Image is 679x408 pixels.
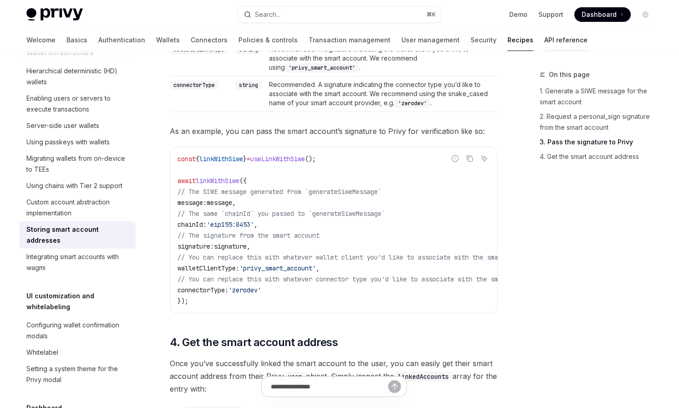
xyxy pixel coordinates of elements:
a: Integrating smart accounts with wagmi [19,249,136,276]
span: chainId: [177,220,207,229]
a: Migrating wallets from on-device to TEEs [19,150,136,178]
a: Storing smart account addresses [19,221,136,249]
div: Using passkeys with wallets [26,137,110,148]
a: Enabling users or servers to execute transactions [19,90,136,117]
div: Server-side user wallets [26,120,99,131]
div: Hierarchical deterministic (HD) wallets [26,66,130,87]
span: 4. Get the smart account address [170,335,338,350]
span: (); [305,155,316,163]
a: Authentication [98,29,145,51]
span: // You can replace this with whatever connector type you'd like to associate with the smart account [177,275,538,283]
input: Ask a question... [271,377,388,397]
span: , [247,242,250,250]
span: { [196,155,199,163]
span: } [243,155,247,163]
a: Basics [66,29,87,51]
span: }); [177,297,188,305]
div: Configuring wallet confirmation modals [26,320,130,342]
a: Recipes [507,29,533,51]
span: 'privy_smart_account' [239,264,316,272]
button: Toggle dark mode [638,7,653,22]
a: Dashboard [574,7,631,22]
div: Using chains with Tier 2 support [26,180,122,191]
a: User management [401,29,460,51]
code: connectorType [170,81,218,90]
a: Policies & controls [238,29,298,51]
span: // The same `chainId` you passed to `generateSiweMessage` [177,209,385,218]
span: ⌘ K [426,11,436,18]
a: Transaction management [309,29,390,51]
a: Security [471,29,497,51]
div: Whitelabel [26,347,58,358]
code: 'privy_smart_account' [285,63,359,72]
a: Configuring wallet confirmation modals [19,317,136,344]
span: await [177,177,196,185]
img: light logo [26,8,83,21]
a: Using chains with Tier 2 support [19,178,136,194]
a: Custom account abstraction implementation [19,194,136,221]
button: Copy the contents from the code block [464,153,476,164]
code: string [235,81,262,90]
span: linkWithSiwe [196,177,239,185]
code: user [284,372,306,382]
span: message [207,199,232,207]
a: 1. Generate a SIWE message for the smart account [540,84,660,109]
span: signature [214,242,247,250]
a: Connectors [191,29,228,51]
td: Recommended. A signature indicating the connector type you’d like to associate with the smart acc... [265,76,498,112]
a: Demo [509,10,527,19]
span: ({ [239,177,247,185]
span: signature: [177,242,214,250]
h5: UI customization and whitelabeling [26,291,136,312]
a: Using passkeys with wallets [19,134,136,150]
span: = [247,155,250,163]
a: Support [538,10,563,19]
a: Setting a system theme for the Privy modal [19,361,136,388]
code: linkedAccounts [394,372,452,382]
div: Storing smart account addresses [26,224,130,246]
div: Custom account abstraction implementation [26,197,130,219]
span: const [177,155,196,163]
span: As an example, you can pass the smart account’s signature to Privy for verification like so: [170,125,498,138]
div: Enabling users or servers to execute transactions [26,93,130,115]
span: 'zerodev' [228,286,261,294]
button: Send message [388,380,401,393]
span: // You can replace this with whatever wallet client you'd like to associate with the smart account [177,253,534,261]
a: 4. Get the smart account address [540,149,660,164]
a: 3. Pass the signature to Privy [540,135,660,149]
span: , [232,199,236,207]
td: Recommended. A signature indicating the wallet client you’d like to associate with the smart acco... [265,41,498,76]
span: Once you’ve successfully linked the smart account to the user, you can easily get their smart acc... [170,357,498,395]
span: 'eip155:8453' [207,220,254,229]
span: , [254,220,258,229]
span: linkWithSiwe [199,155,243,163]
a: Welcome [26,29,56,51]
div: Setting a system theme for the Privy modal [26,363,130,385]
a: Server-side user wallets [19,117,136,134]
span: On this page [549,69,590,80]
code: 'zerodev' [395,99,431,108]
div: Migrating wallets from on-device to TEEs [26,153,130,175]
button: Ask AI [478,153,490,164]
span: Dashboard [582,10,617,19]
div: Integrating smart accounts with wagmi [26,251,130,273]
a: Whitelabel [19,344,136,361]
span: message: [177,199,207,207]
span: connectorType: [177,286,228,294]
a: Hierarchical deterministic (HD) wallets [19,63,136,90]
span: walletClientType: [177,264,239,272]
a: API reference [544,29,588,51]
a: 2. Request a personal_sign signature from the smart account [540,109,660,135]
span: // The SIWE message generated from `generateSiweMessage` [177,188,381,196]
button: Search...⌘K [238,6,441,23]
span: // The signature from the smart account [177,231,319,240]
span: , [316,264,319,272]
div: Search... [255,9,280,20]
span: useLinkWithSiwe [250,155,305,163]
button: Report incorrect code [449,153,461,164]
a: Wallets [156,29,180,51]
